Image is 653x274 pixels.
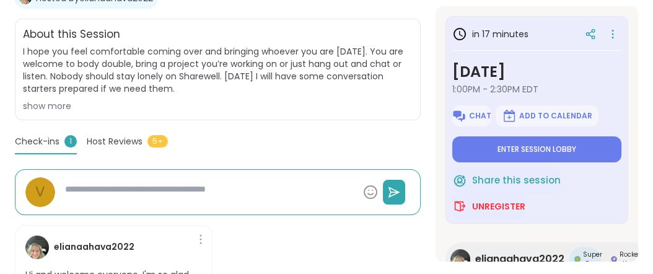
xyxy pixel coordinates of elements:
[87,135,142,148] span: Host Reviews
[519,111,592,121] span: Add to Calendar
[452,199,467,214] img: ShareWell Logomark
[23,27,120,43] h2: About this Session
[450,249,470,269] img: elianaahava2022
[452,27,528,42] h3: in 17 minutes
[452,136,621,162] button: Enter session lobby
[452,167,561,193] button: Share this session
[472,174,561,188] span: Share this session
[496,105,598,126] button: Add to Calendar
[620,250,641,268] span: Rocket Host
[23,100,413,112] div: show more
[497,144,576,154] span: Enter session lobby
[452,83,621,95] span: 1:00PM - 2:30PM EDT
[54,241,134,254] h4: elianaahava2022
[475,252,564,267] span: elianaahava2022
[583,250,602,268] span: Super Peer
[147,135,168,148] span: 5+
[452,173,467,188] img: ShareWell Logomark
[35,181,45,203] span: V
[25,236,49,259] img: elianaahava2022
[574,256,581,262] img: Super Peer
[15,135,59,148] span: Check-ins
[452,193,525,219] button: Unregister
[611,256,617,262] img: Rocket Host
[502,108,517,123] img: ShareWell Logomark
[452,61,621,83] h3: [DATE]
[64,135,77,148] span: 1
[472,200,525,213] span: Unregister
[452,105,491,126] button: Chat
[469,111,491,121] span: Chat
[23,45,413,95] span: I hope you feel comfortable coming over and bringing whoever you are [DATE]. You are welcome to b...
[452,108,467,123] img: ShareWell Logomark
